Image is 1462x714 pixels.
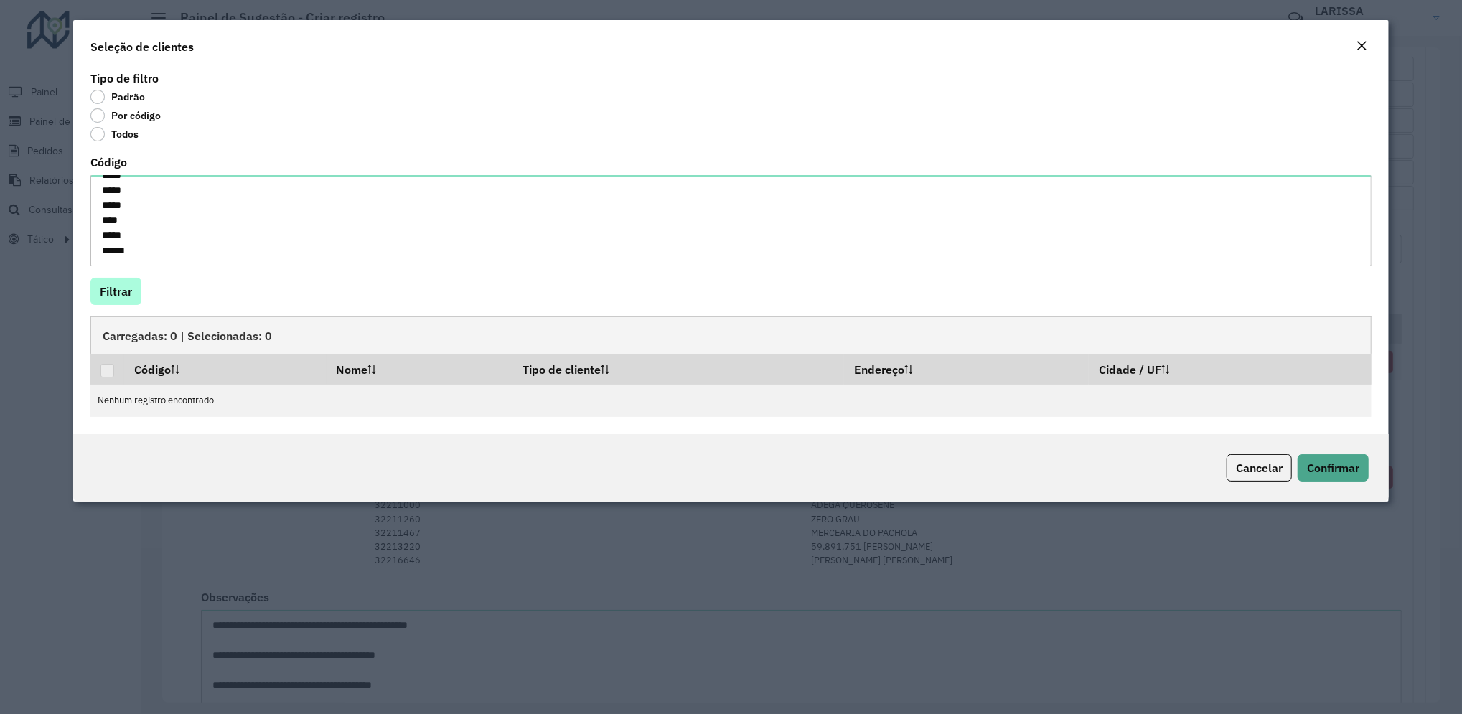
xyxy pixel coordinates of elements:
div: Carregadas: 0 | Selecionadas: 0 [90,316,1372,354]
span: Confirmar [1307,461,1359,475]
th: Nome [327,354,513,384]
em: Fechar [1356,40,1367,52]
span: Cancelar [1236,461,1283,475]
h4: Seleção de clientes [90,38,194,55]
button: Close [1351,37,1372,56]
th: Código [124,354,326,384]
label: Por código [90,108,161,123]
button: Cancelar [1227,454,1292,482]
th: Tipo de cliente [512,354,844,384]
th: Cidade / UF [1089,354,1372,384]
label: Tipo de filtro [90,70,159,87]
label: Todos [90,127,139,141]
td: Nenhum registro encontrado [90,385,1372,417]
label: Código [90,154,127,171]
label: Padrão [90,90,145,104]
th: Endereço [844,354,1089,384]
button: Filtrar [90,278,141,305]
button: Confirmar [1298,454,1369,482]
